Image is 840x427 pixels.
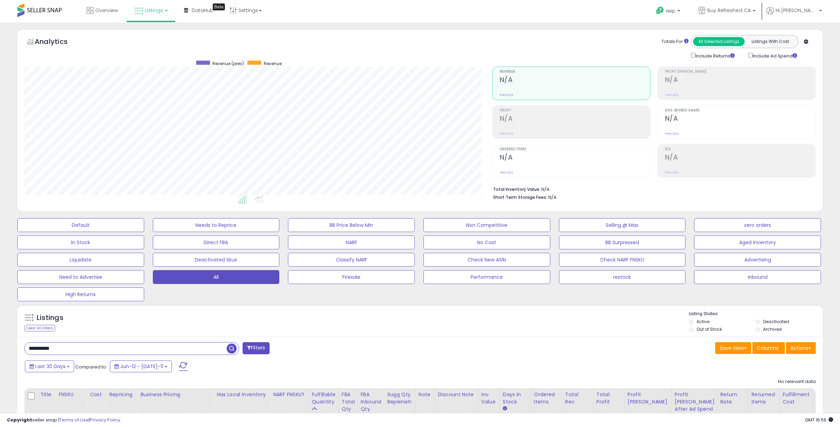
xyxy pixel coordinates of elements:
div: Fulfillment Cost [783,391,810,406]
button: Listings With Cost [744,37,796,46]
button: restock [559,270,686,284]
small: Prev: N/A [500,170,513,175]
span: Overview [95,7,118,14]
th: CSV column name: cust_attr_2_Has Local Inventory [214,388,270,423]
button: High Returns [17,287,144,301]
div: Days In Stock [503,391,528,406]
div: Sugg Qty Replenish [387,391,413,406]
button: Default [17,218,144,232]
span: Help [666,8,675,14]
div: Clear All Filters [24,325,55,331]
span: Last 30 Days [35,363,65,370]
button: Direct FBA [153,235,280,249]
small: Days In Stock. [503,406,507,412]
span: Revenue [500,70,650,74]
button: NARF [288,235,415,249]
b: Total Inventory Value: [493,186,540,192]
label: Out of Stock [697,326,722,332]
a: Terms of Use [59,417,89,423]
button: Check New ASIN [423,253,550,267]
div: Ordered Items [534,391,559,406]
span: Ordered Items [500,148,650,151]
span: 2025-08-11 16:56 GMT [805,417,833,423]
button: Inbound [694,270,821,284]
div: Note [419,391,432,398]
small: Prev: N/A [665,170,679,175]
span: Avg. Buybox Share [665,109,815,113]
div: Business Pricing [140,391,211,398]
a: Hi [PERSON_NAME] [767,7,822,23]
div: Return Rate [720,391,746,406]
h2: N/A [500,76,650,85]
button: No Cost [423,235,550,249]
div: Include Returns [686,52,743,60]
i: Get Help [656,6,664,15]
button: Non Competitive [423,218,550,232]
button: Classify NARF [288,253,415,267]
div: Profit [PERSON_NAME] After Ad Spend [675,391,715,413]
span: Buy Refreshed CA [707,7,751,14]
div: FNSKU [59,391,84,398]
a: Help [650,1,687,23]
label: Deactivated [763,319,789,324]
div: NARF FNSKU? [273,391,306,398]
button: Advertising [694,253,821,267]
div: FBA inbound Qty [361,391,382,413]
span: Compared to: [75,364,107,370]
div: Returned Items [752,391,777,406]
small: Prev: N/A [500,132,513,136]
p: Listing States: [689,311,823,317]
button: Liquidate [17,253,144,267]
th: Please note that this number is a calculation based on your required days of coverage and your ve... [384,388,416,423]
div: Total Rev. [565,391,590,406]
span: Profit [PERSON_NAME] [665,70,815,74]
div: Fulfillable Quantity [312,391,336,406]
label: Active [697,319,709,324]
b: Short Term Storage Fees: [493,194,547,200]
h2: N/A [665,153,815,163]
button: Save View [715,342,751,354]
button: Last 30 Days [25,361,74,372]
h2: N/A [665,115,815,124]
div: seller snap | | [7,417,120,424]
span: ROI [665,148,815,151]
span: Hi [PERSON_NAME] [776,7,817,14]
div: Cost [90,391,103,398]
th: CSV column name: cust_attr_5_Discount Note [435,388,478,423]
div: FBA Total Qty [342,391,355,413]
label: Archived [763,326,782,332]
button: All [153,270,280,284]
h5: Listings [37,313,63,323]
div: No relevant data [778,379,816,385]
button: BB Surpressed [559,235,686,249]
div: Profit [PERSON_NAME] [628,391,669,406]
small: Prev: N/A [665,93,679,97]
a: Privacy Policy [90,417,120,423]
button: Actions [786,342,816,354]
button: Deactivated Skus [153,253,280,267]
span: Jun-12 - [DATE]-11 [120,363,163,370]
div: Include Ad Spend [743,52,808,60]
button: Needs to Reprice [153,218,280,232]
button: Firesale [288,270,415,284]
div: Inv. value [481,391,497,406]
div: Totals For [662,38,689,45]
div: Total Profit [596,391,622,406]
small: Prev: N/A [500,93,513,97]
button: Filters [243,342,270,354]
button: zero orders [694,218,821,232]
div: Repricing [109,391,134,398]
button: All Selected Listings [693,37,745,46]
h2: N/A [500,115,650,124]
button: Jun-12 - [DATE]-11 [110,361,172,372]
button: BB Price Below Min [288,218,415,232]
span: Profit [500,109,650,113]
div: Discount Note [438,391,475,398]
div: Title [40,391,53,398]
div: Tooltip anchor [213,3,225,10]
button: Selling @ Max [559,218,686,232]
th: CSV column name: cust_attr_4_NARF FNSKU? [270,388,309,423]
li: N/A [493,185,811,193]
span: DataHub [192,7,213,14]
span: Revenue [264,61,282,66]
